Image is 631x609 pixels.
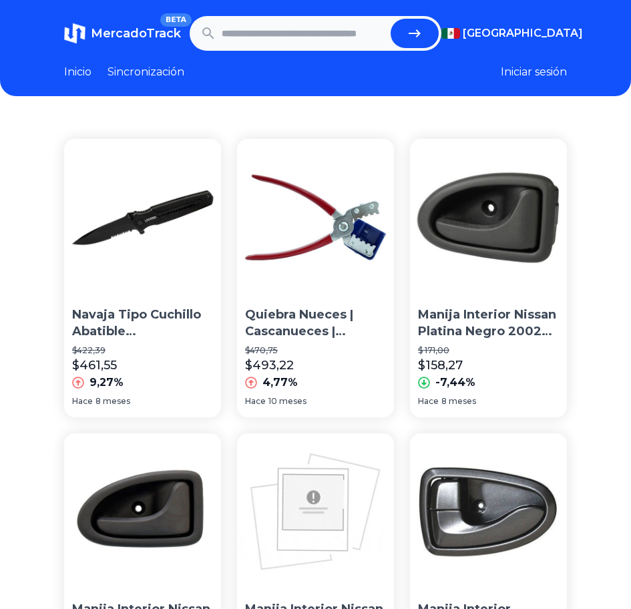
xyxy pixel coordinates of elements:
font: $470,75 [245,345,278,355]
font: 8 meses [441,396,476,406]
img: Manija Interior Dodge Verna 2004 2005 2006 Gris Del/tra Izq [410,433,567,590]
font: 4,77% [262,376,298,389]
font: 10 meses [268,396,306,406]
font: $461,55 [72,358,117,373]
font: MercadoTrack [91,26,181,41]
img: Manija Interior Nissan Platina 2000-2007 Der Rng [64,433,221,590]
a: Manija Interior Nissan Platina Negro 2002 2003 2004 2005Manija Interior Nissan Platina Negro 2002... [410,139,567,417]
img: México [441,28,460,39]
img: Quiebra Nueces | Cascanueces | Pinza Para Nuez 31000010 [237,139,394,296]
img: MercadoTrack [64,23,85,44]
img: Manija Interior Nissan Platina 2000-2007 Der Rng [237,433,394,590]
font: BETA [166,15,186,24]
font: [GEOGRAPHIC_DATA] [463,27,583,39]
a: Quiebra Nueces | Cascanueces | Pinza Para Nuez 31000010Quiebra Nueces | Cascanueces | [GEOGRAPHIC... [237,139,394,417]
button: Iniciar sesión [501,64,567,80]
font: Manija Interior Nissan Platina Negro 2002 2003 2004 2005 [418,307,556,355]
font: 8 meses [95,396,130,406]
font: 9,27% [89,376,124,389]
font: Inicio [64,65,91,78]
img: Manija Interior Nissan Platina Negro 2002 2003 2004 2005 [410,139,567,296]
font: $422,39 [72,345,106,355]
font: Sincronización [108,65,184,78]
font: Hace [418,396,439,406]
button: [GEOGRAPHIC_DATA] [441,25,567,41]
font: Quiebra Nueces | Cascanueces | [GEOGRAPHIC_DATA] 31000010 [245,307,383,371]
a: MercadoTrackBETA [64,23,181,44]
font: Hace [72,396,93,406]
a: Navaja Tipo Cuchillo Abatible Urrea 686 32802666Navaja Tipo Cuchillo Abatible [PERSON_NAME] 686 3... [64,139,221,417]
font: Navaja Tipo Cuchillo Abatible [PERSON_NAME] 686 32802666 [72,307,207,371]
a: Sincronización [108,64,184,80]
font: $ 171,00 [418,345,449,355]
font: $158,27 [418,358,463,373]
font: -7,44% [435,376,475,389]
img: Navaja Tipo Cuchillo Abatible Urrea 686 32802666 [64,139,221,296]
font: Iniciar sesión [501,65,567,78]
a: Inicio [64,64,91,80]
font: $493,22 [245,358,294,373]
font: Hace [245,396,266,406]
